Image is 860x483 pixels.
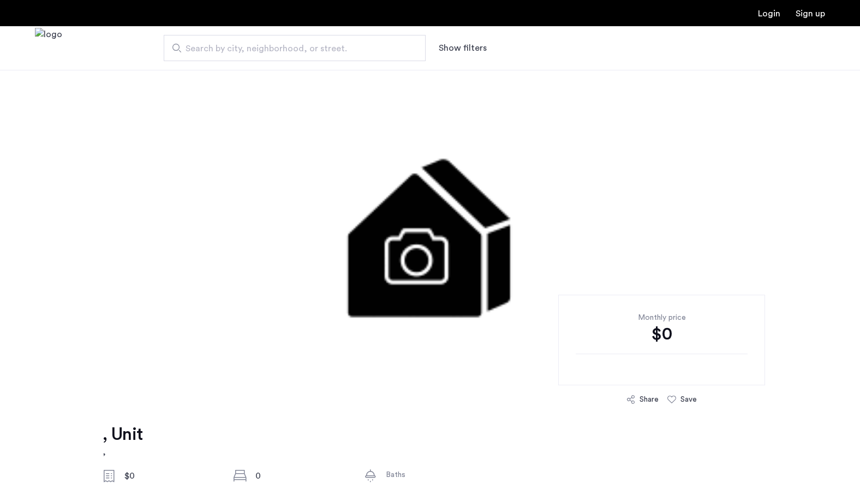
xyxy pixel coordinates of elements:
div: 0 [255,469,347,482]
div: Baths [386,469,477,480]
a: Login [758,9,780,18]
div: $0 [576,323,748,345]
img: 2.gif [155,70,706,397]
img: logo [35,28,62,69]
div: $0 [124,469,216,482]
span: Search by city, neighborhood, or street. [186,42,395,55]
button: Show or hide filters [439,41,487,55]
a: Registration [796,9,825,18]
a: , Unit, [103,424,142,458]
a: Cazamio Logo [35,28,62,69]
div: Share [640,394,659,405]
h1: , Unit [103,424,142,445]
div: Monthly price [576,312,748,323]
div: Save [680,394,697,405]
input: Apartment Search [164,35,426,61]
h2: , [103,445,142,458]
